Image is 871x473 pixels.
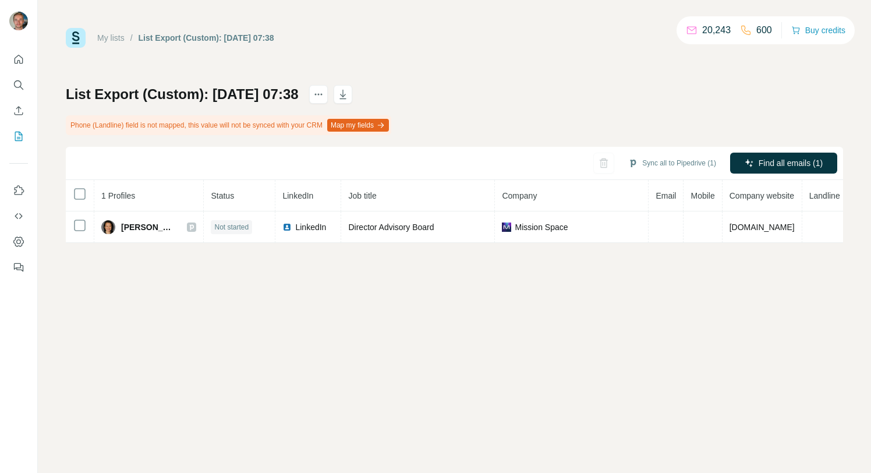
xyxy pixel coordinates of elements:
[9,75,28,96] button: Search
[730,191,794,200] span: Company website
[348,223,434,232] span: Director Advisory Board
[9,257,28,278] button: Feedback
[502,223,511,232] img: company-logo
[295,221,326,233] span: LinkedIn
[282,223,292,232] img: LinkedIn logo
[66,115,391,135] div: Phone (Landline) field is not mapped, this value will not be synced with your CRM
[101,220,115,234] img: Avatar
[214,222,249,232] span: Not started
[97,33,125,43] a: My lists
[130,32,133,44] li: /
[756,23,772,37] p: 600
[791,22,845,38] button: Buy credits
[9,12,28,30] img: Avatar
[309,85,328,104] button: actions
[9,126,28,147] button: My lists
[9,231,28,252] button: Dashboard
[139,32,274,44] div: List Export (Custom): [DATE] 07:38
[656,191,676,200] span: Email
[9,180,28,201] button: Use Surfe on LinkedIn
[702,23,731,37] p: 20,243
[9,49,28,70] button: Quick start
[121,221,175,233] span: [PERSON_NAME]
[66,85,299,104] h1: List Export (Custom): [DATE] 07:38
[9,100,28,121] button: Enrich CSV
[620,154,724,172] button: Sync all to Pipedrive (1)
[282,191,313,200] span: LinkedIn
[348,191,376,200] span: Job title
[730,223,795,232] span: [DOMAIN_NAME]
[9,206,28,227] button: Use Surfe API
[502,191,537,200] span: Company
[211,191,234,200] span: Status
[759,157,823,169] span: Find all emails (1)
[809,191,840,200] span: Landline
[691,191,714,200] span: Mobile
[101,191,135,200] span: 1 Profiles
[66,28,86,48] img: Surfe Logo
[327,119,389,132] button: Map my fields
[515,221,568,233] span: Mission Space
[730,153,837,174] button: Find all emails (1)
